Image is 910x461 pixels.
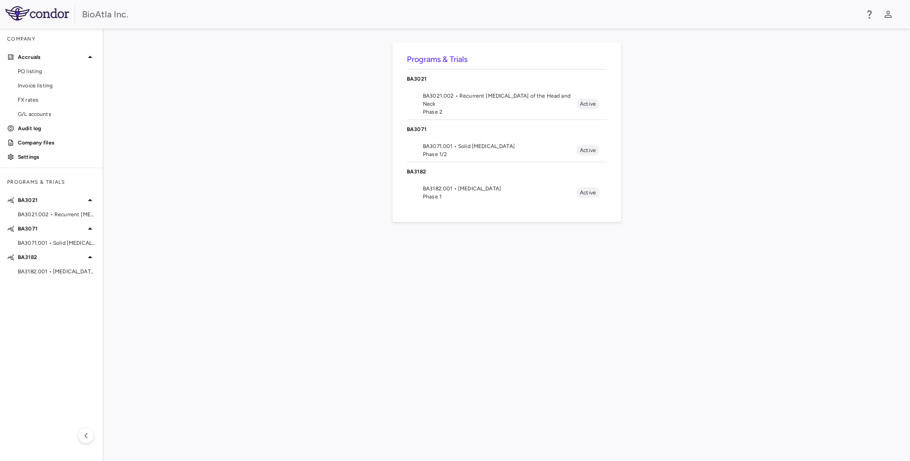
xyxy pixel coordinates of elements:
[423,185,576,193] span: BA3182.001 • [MEDICAL_DATA]
[18,53,85,61] p: Accruals
[18,210,95,218] span: BA3021.002 • Recurrent [MEDICAL_DATA] of the Head and Neck
[407,139,607,162] li: BA3071.001 • Solid [MEDICAL_DATA]Phase 1/2Active
[18,196,85,204] p: BA3021
[576,189,600,197] span: Active
[18,139,95,147] p: Company files
[18,268,95,276] span: BA3182.001 • [MEDICAL_DATA]
[18,82,95,90] span: Invoice listing
[18,225,85,233] p: BA3071
[423,142,576,150] span: BA3071.001 • Solid [MEDICAL_DATA]
[407,88,607,119] li: BA3021.002 • Recurrent [MEDICAL_DATA] of the Head and NeckPhase 2Active
[423,108,576,116] span: Phase 2
[5,6,69,21] img: logo-full-SnFGN8VE.png
[18,67,95,75] span: PO listing
[423,150,576,158] span: Phase 1/2
[576,100,600,108] span: Active
[18,124,95,132] p: Audit log
[423,92,576,108] span: BA3021.002 • Recurrent [MEDICAL_DATA] of the Head and Neck
[407,54,607,66] h6: Programs & Trials
[407,75,607,83] p: BA3021
[82,8,858,21] div: BioAtla Inc.
[18,153,95,161] p: Settings
[423,193,576,201] span: Phase 1
[407,181,607,204] li: BA3182.001 • [MEDICAL_DATA]Phase 1Active
[18,110,95,118] span: G/L accounts
[18,239,95,247] span: BA3071.001 • Solid [MEDICAL_DATA]
[407,120,607,139] div: BA3071
[18,253,85,261] p: BA3182
[407,125,607,133] p: BA3071
[407,168,607,176] p: BA3182
[18,96,95,104] span: FX rates
[407,70,607,88] div: BA3021
[576,146,600,154] span: Active
[407,162,607,181] div: BA3182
